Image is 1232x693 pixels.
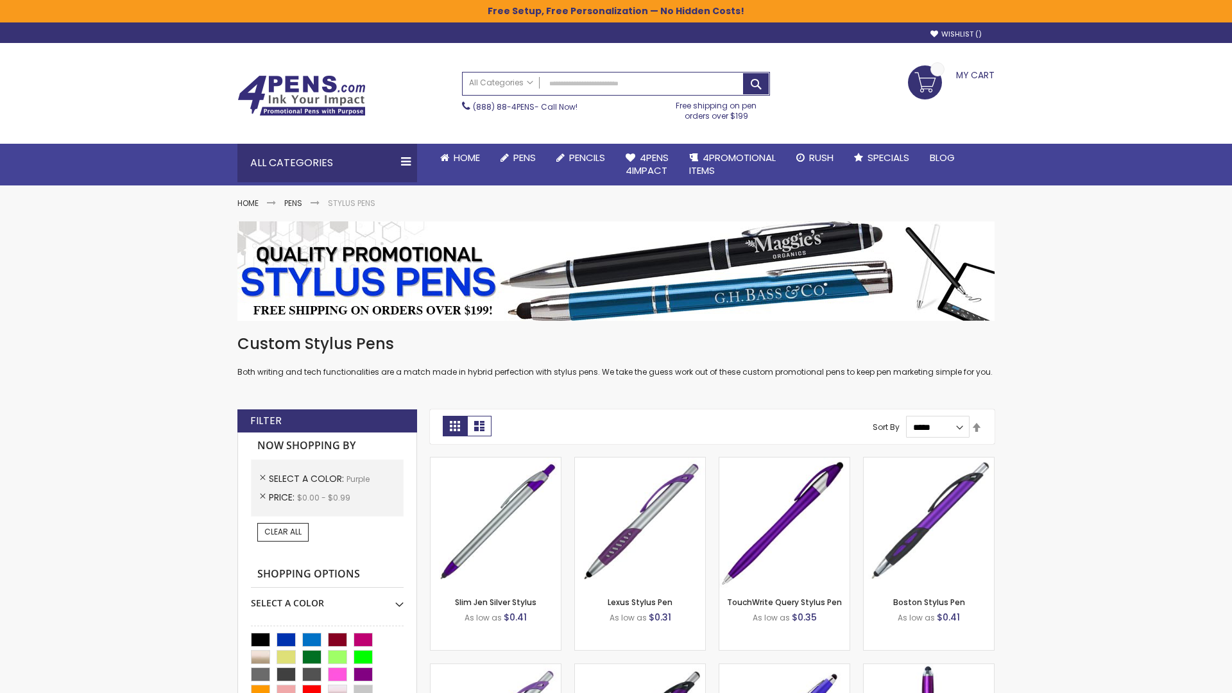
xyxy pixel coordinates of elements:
[237,221,995,321] img: Stylus Pens
[473,101,535,112] a: (888) 88-4PENS
[463,73,540,94] a: All Categories
[269,472,346,485] span: Select A Color
[297,492,350,503] span: $0.00 - $0.99
[251,432,404,459] strong: Now Shopping by
[937,611,960,624] span: $0.41
[546,144,615,172] a: Pencils
[663,96,771,121] div: Free shipping on pen orders over $199
[864,663,994,674] a: TouchWrite Command Stylus Pen-Purple
[930,30,982,39] a: Wishlist
[575,663,705,674] a: Lexus Metallic Stylus Pen-Purple
[431,663,561,674] a: Boston Silver Stylus Pen-Purple
[251,561,404,588] strong: Shopping Options
[237,75,366,116] img: 4Pens Custom Pens and Promotional Products
[868,151,909,164] span: Specials
[269,491,297,504] span: Price
[930,151,955,164] span: Blog
[575,457,705,468] a: Lexus Stylus Pen-Purple
[328,198,375,209] strong: Stylus Pens
[689,151,776,177] span: 4PROMOTIONAL ITEMS
[455,597,536,608] a: Slim Jen Silver Stylus
[753,612,790,623] span: As low as
[719,457,850,468] a: TouchWrite Query Stylus Pen-Purple
[431,457,561,468] a: Slim Jen Silver Stylus-Purple
[473,101,577,112] span: - Call Now!
[490,144,546,172] a: Pens
[237,334,995,378] div: Both writing and tech functionalities are a match made in hybrid perfection with stylus pens. We ...
[431,458,561,588] img: Slim Jen Silver Stylus-Purple
[504,611,527,624] span: $0.41
[346,474,370,484] span: Purple
[284,198,302,209] a: Pens
[465,612,502,623] span: As low as
[727,597,842,608] a: TouchWrite Query Stylus Pen
[873,422,900,432] label: Sort By
[575,458,705,588] img: Lexus Stylus Pen-Purple
[615,144,679,185] a: 4Pens4impact
[237,198,259,209] a: Home
[250,414,282,428] strong: Filter
[898,612,935,623] span: As low as
[513,151,536,164] span: Pens
[251,588,404,610] div: Select A Color
[786,144,844,172] a: Rush
[679,144,786,185] a: 4PROMOTIONALITEMS
[264,526,302,537] span: Clear All
[608,597,672,608] a: Lexus Stylus Pen
[257,523,309,541] a: Clear All
[237,334,995,354] h1: Custom Stylus Pens
[864,458,994,588] img: Boston Stylus Pen-Purple
[430,144,490,172] a: Home
[454,151,480,164] span: Home
[569,151,605,164] span: Pencils
[610,612,647,623] span: As low as
[443,416,467,436] strong: Grid
[649,611,671,624] span: $0.31
[792,611,817,624] span: $0.35
[893,597,965,608] a: Boston Stylus Pen
[920,144,965,172] a: Blog
[469,78,533,88] span: All Categories
[809,151,834,164] span: Rush
[719,663,850,674] a: Sierra Stylus Twist Pen-Purple
[864,457,994,468] a: Boston Stylus Pen-Purple
[237,144,417,182] div: All Categories
[844,144,920,172] a: Specials
[719,458,850,588] img: TouchWrite Query Stylus Pen-Purple
[626,151,669,177] span: 4Pens 4impact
